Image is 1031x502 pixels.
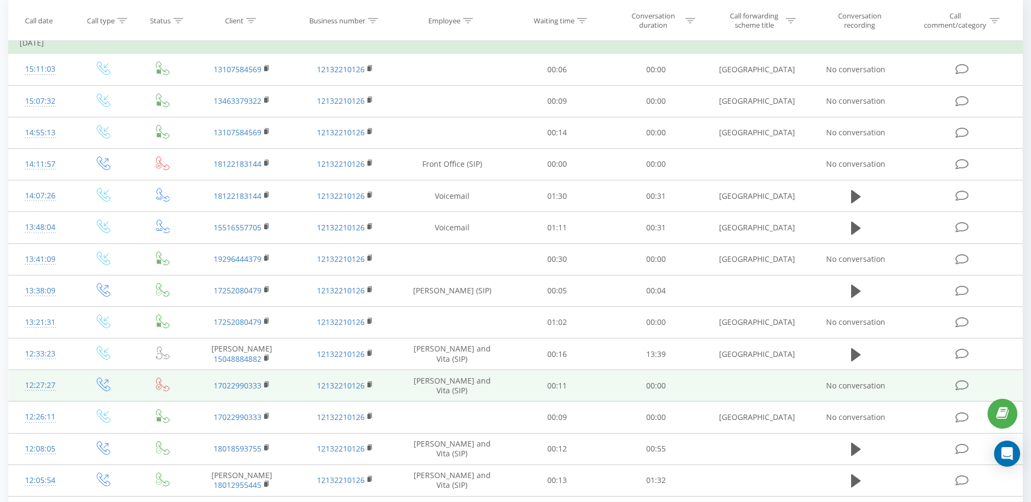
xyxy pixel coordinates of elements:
[508,401,607,433] td: 00:09
[705,117,808,148] td: [GEOGRAPHIC_DATA]
[20,406,61,428] div: 12:26:11
[20,470,61,491] div: 12:05:54
[397,465,508,496] td: [PERSON_NAME] and Vita (SIP)
[607,433,705,465] td: 00:55
[508,212,607,243] td: 01:11
[9,32,1023,54] td: [DATE]
[317,412,365,422] a: 12132210126
[317,159,365,169] a: 12132210126
[150,16,171,25] div: Status
[705,212,808,243] td: [GEOGRAPHIC_DATA]
[87,16,115,25] div: Call type
[397,212,508,243] td: Voicemail
[317,380,365,391] a: 12132210126
[20,312,61,333] div: 13:21:31
[826,127,885,137] span: No conversation
[214,354,261,364] a: 15048884882
[317,254,365,264] a: 12132210126
[214,480,261,490] a: 18012955445
[191,338,293,370] td: [PERSON_NAME]
[317,191,365,201] a: 12132210126
[508,148,607,180] td: 00:00
[214,222,261,233] a: 15516557705
[508,433,607,465] td: 00:12
[607,275,705,306] td: 00:04
[826,96,885,106] span: No conversation
[508,370,607,401] td: 00:11
[397,180,508,212] td: Voicemail
[20,280,61,302] div: 13:38:09
[428,16,460,25] div: Employee
[705,180,808,212] td: [GEOGRAPHIC_DATA]
[705,54,808,85] td: [GEOGRAPHIC_DATA]
[20,438,61,460] div: 12:08:05
[214,159,261,169] a: 18122183144
[397,370,508,401] td: [PERSON_NAME] and Vita (SIP)
[317,349,365,359] a: 12132210126
[20,59,61,80] div: 15:11:03
[508,54,607,85] td: 00:06
[607,401,705,433] td: 00:00
[508,117,607,148] td: 00:14
[607,148,705,180] td: 00:00
[214,127,261,137] a: 13107584569
[705,306,808,338] td: [GEOGRAPHIC_DATA]
[225,16,243,25] div: Client
[214,64,261,74] a: 13107584569
[214,380,261,391] a: 17022990333
[508,180,607,212] td: 01:30
[20,343,61,365] div: 12:33:23
[309,16,365,25] div: Business number
[508,275,607,306] td: 00:05
[20,375,61,396] div: 12:27:27
[508,306,607,338] td: 01:02
[826,159,885,169] span: No conversation
[214,412,261,422] a: 17022990333
[25,16,53,25] div: Call date
[826,380,885,391] span: No conversation
[705,338,808,370] td: [GEOGRAPHIC_DATA]
[214,285,261,296] a: 17252080479
[508,465,607,496] td: 00:13
[508,243,607,275] td: 00:30
[826,412,885,422] span: No conversation
[317,443,365,454] a: 12132210126
[317,127,365,137] a: 12132210126
[607,306,705,338] td: 00:00
[317,285,365,296] a: 12132210126
[824,11,895,30] div: Conversation recording
[20,91,61,112] div: 15:07:32
[397,275,508,306] td: [PERSON_NAME] (SIP)
[397,433,508,465] td: [PERSON_NAME] and Vita (SIP)
[508,338,607,370] td: 00:16
[20,217,61,238] div: 13:48:04
[191,465,293,496] td: [PERSON_NAME]
[607,338,705,370] td: 13:39
[534,16,574,25] div: Waiting time
[317,317,365,327] a: 12132210126
[826,64,885,74] span: No conversation
[20,249,61,270] div: 13:41:09
[508,85,607,117] td: 00:09
[214,191,261,201] a: 18122183144
[214,443,261,454] a: 18018593755
[20,185,61,206] div: 14:07:26
[607,85,705,117] td: 00:00
[607,212,705,243] td: 00:31
[994,441,1020,467] div: Open Intercom Messenger
[705,85,808,117] td: [GEOGRAPHIC_DATA]
[607,180,705,212] td: 00:31
[624,11,683,30] div: Conversation duration
[20,154,61,175] div: 14:11:57
[607,54,705,85] td: 00:00
[317,96,365,106] a: 12132210126
[607,370,705,401] td: 00:00
[705,243,808,275] td: [GEOGRAPHIC_DATA]
[20,122,61,143] div: 14:55:13
[607,117,705,148] td: 00:00
[725,11,783,30] div: Call forwarding scheme title
[826,254,885,264] span: No conversation
[214,254,261,264] a: 19296444379
[317,64,365,74] a: 12132210126
[607,465,705,496] td: 01:32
